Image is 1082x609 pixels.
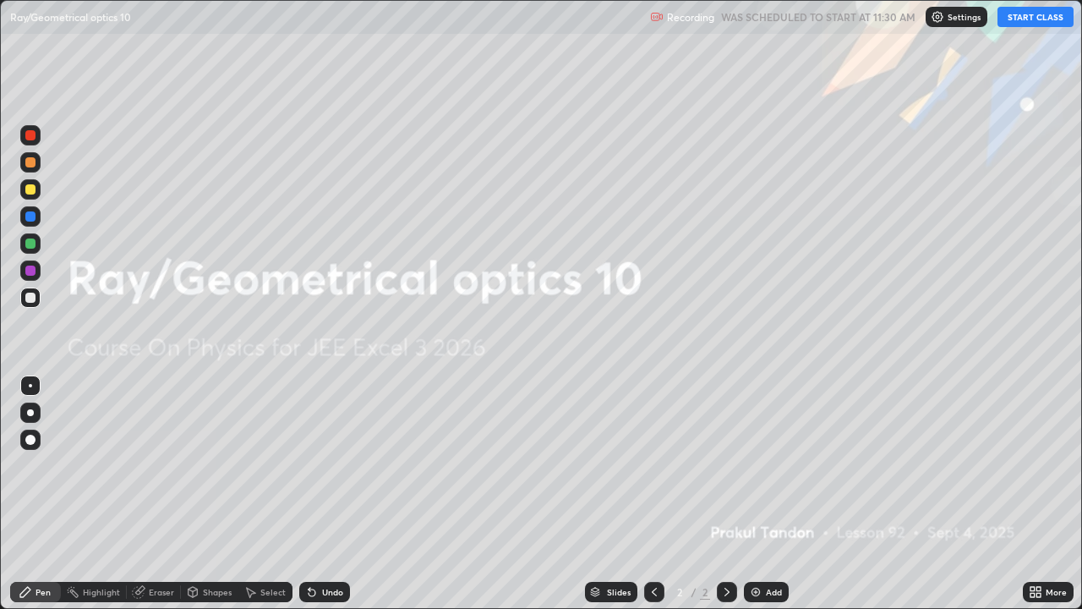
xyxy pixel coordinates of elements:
[83,588,120,596] div: Highlight
[650,10,664,24] img: recording.375f2c34.svg
[10,10,131,24] p: Ray/Geometrical optics 10
[203,588,232,596] div: Shapes
[322,588,343,596] div: Undo
[691,587,697,597] div: /
[948,13,981,21] p: Settings
[997,7,1074,27] button: START CLASS
[149,588,174,596] div: Eraser
[607,588,631,596] div: Slides
[721,9,915,25] h5: WAS SCHEDULED TO START AT 11:30 AM
[671,587,688,597] div: 2
[36,588,51,596] div: Pen
[700,584,710,600] div: 2
[749,585,762,599] img: add-slide-button
[1046,588,1067,596] div: More
[766,588,782,596] div: Add
[260,588,286,596] div: Select
[931,10,944,24] img: class-settings-icons
[667,11,714,24] p: Recording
